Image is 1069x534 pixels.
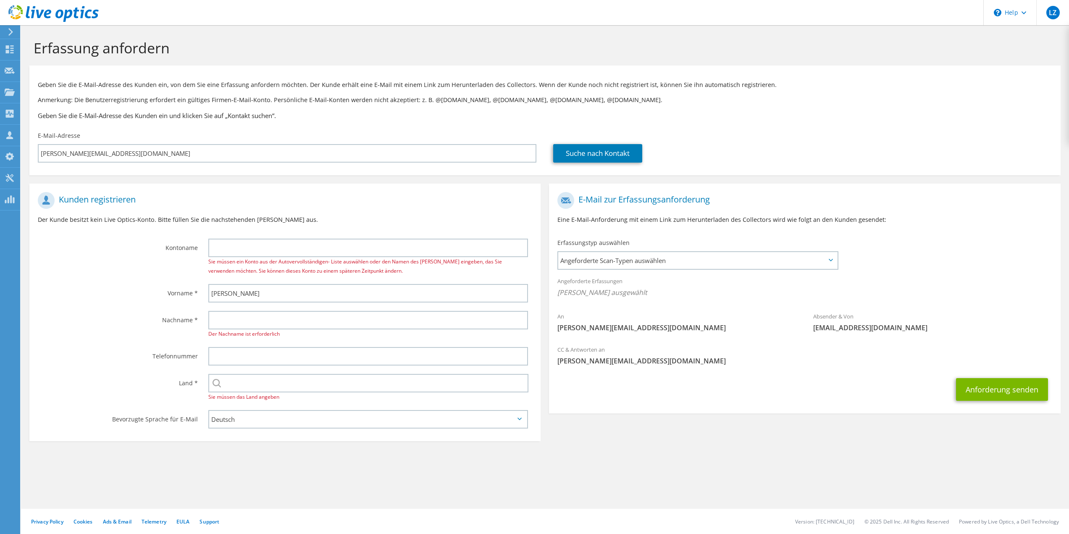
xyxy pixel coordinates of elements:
[557,288,1052,297] span: [PERSON_NAME] ausgewählt
[813,323,1052,332] span: [EMAIL_ADDRESS][DOMAIN_NAME]
[38,132,80,140] label: E-Mail-Adresse
[549,272,1060,303] div: Angeforderte Erfassungen
[557,192,1048,209] h1: E-Mail zur Erfassungsanforderung
[38,192,528,209] h1: Kunden registrieren
[557,239,630,247] label: Erfassungstyp auswählen
[558,252,837,269] span: Angeforderte Scan-Typen auswählen
[557,215,1052,224] p: Eine E-Mail-Anforderung mit einem Link zum Herunterladen des Collectors wird wie folgt an den Kun...
[38,95,1052,105] p: Anmerkung: Die Benutzerregistrierung erfordert ein gültiges Firmen-E-Mail-Konto. Persönliche E-Ma...
[38,374,198,387] label: Land *
[1046,6,1060,19] span: LZ
[74,518,93,525] a: Cookies
[38,239,198,252] label: Kontoname
[208,330,280,337] span: Der Nachname ist erforderlich
[208,258,502,274] span: Sie müssen ein Konto aus der Autovervollständigen- Liste auswählen oder den Namen des [PERSON_NAM...
[142,518,166,525] a: Telemetry
[956,378,1048,401] button: Anforderung senden
[864,518,949,525] li: © 2025 Dell Inc. All Rights Reserved
[557,323,796,332] span: [PERSON_NAME][EMAIL_ADDRESS][DOMAIN_NAME]
[994,9,1001,16] svg: \n
[38,80,1052,89] p: Geben Sie die E-Mail-Adresse des Kunden ein, von dem Sie eine Erfassung anfordern möchten. Der Ku...
[176,518,189,525] a: EULA
[34,39,1052,57] h1: Erfassung anfordern
[553,144,642,163] a: Suche nach Kontakt
[38,284,198,297] label: Vorname *
[795,518,854,525] li: Version: [TECHNICAL_ID]
[208,393,279,400] span: Sie müssen das Land angeben
[959,518,1059,525] li: Powered by Live Optics, a Dell Technology
[549,341,1060,370] div: CC & Antworten an
[805,308,1061,337] div: Absender & Von
[31,518,63,525] a: Privacy Policy
[38,111,1052,120] h3: Geben Sie die E-Mail-Adresse des Kunden ein und klicken Sie auf „Kontakt suchen“.
[38,347,198,360] label: Telefonnummer
[549,308,805,337] div: An
[557,356,1052,366] span: [PERSON_NAME][EMAIL_ADDRESS][DOMAIN_NAME]
[38,311,198,324] label: Nachname *
[38,215,532,224] p: Der Kunde besitzt kein Live Optics-Konto. Bitte füllen Sie die nachstehenden [PERSON_NAME] aus.
[103,518,131,525] a: Ads & Email
[38,410,198,424] label: Bevorzugte Sprache für E-Mail
[200,518,219,525] a: Support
